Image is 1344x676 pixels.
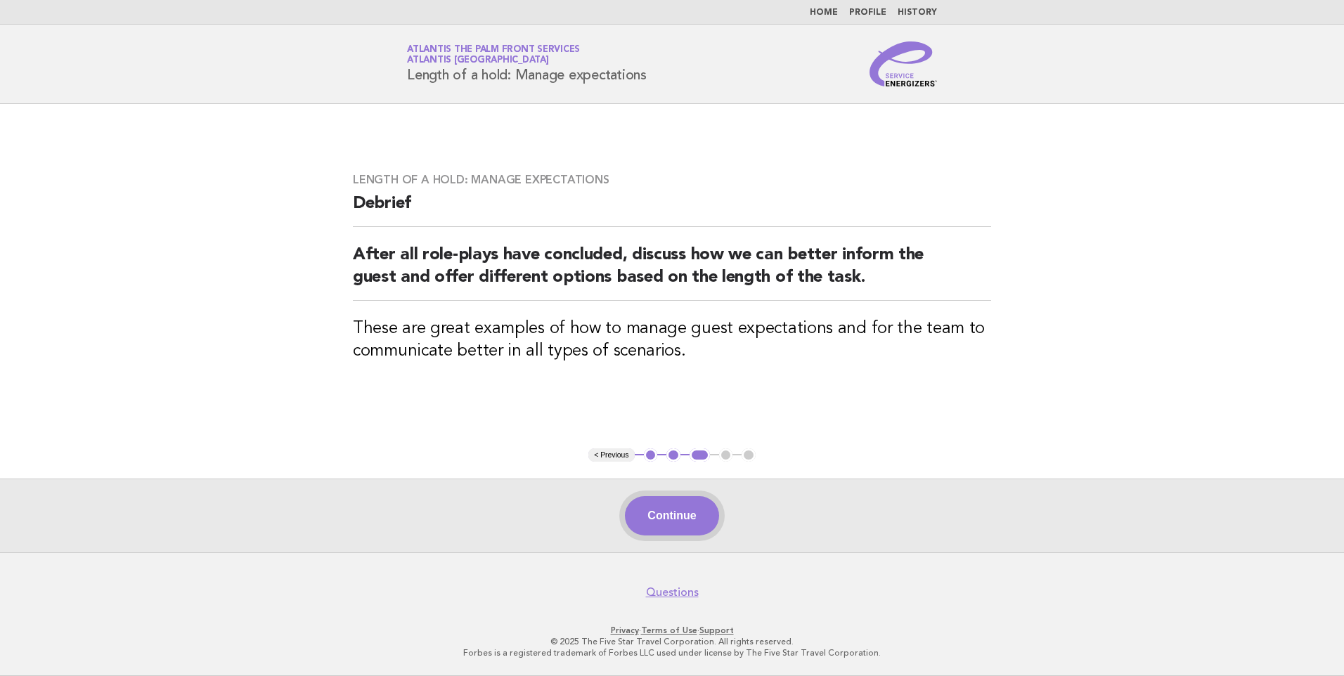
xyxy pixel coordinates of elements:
a: Support [699,625,734,635]
p: © 2025 The Five Star Travel Corporation. All rights reserved. [242,636,1102,647]
a: Atlantis The Palm Front ServicesAtlantis [GEOGRAPHIC_DATA] [407,45,580,65]
a: Home [810,8,838,17]
h3: Length of a hold: Manage expectations [353,173,991,187]
img: Service Energizers [870,41,937,86]
button: < Previous [588,448,634,462]
h1: Length of a hold: Manage expectations [407,46,647,82]
button: 1 [644,448,658,462]
p: Forbes is a registered trademark of Forbes LLC used under license by The Five Star Travel Corpora... [242,647,1102,658]
a: Profile [849,8,886,17]
button: 2 [666,448,680,462]
a: History [898,8,937,17]
a: Questions [646,585,699,599]
h3: These are great examples of how to manage guest expectations and for the team to communicate bett... [353,318,991,363]
a: Privacy [611,625,639,635]
button: Continue [625,496,718,535]
h2: After all role-plays have concluded, discuss how we can better inform the guest and offer differe... [353,244,991,301]
span: Atlantis [GEOGRAPHIC_DATA] [407,56,549,65]
p: · · [242,625,1102,636]
button: 3 [690,448,710,462]
h2: Debrief [353,193,991,227]
a: Terms of Use [641,625,697,635]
